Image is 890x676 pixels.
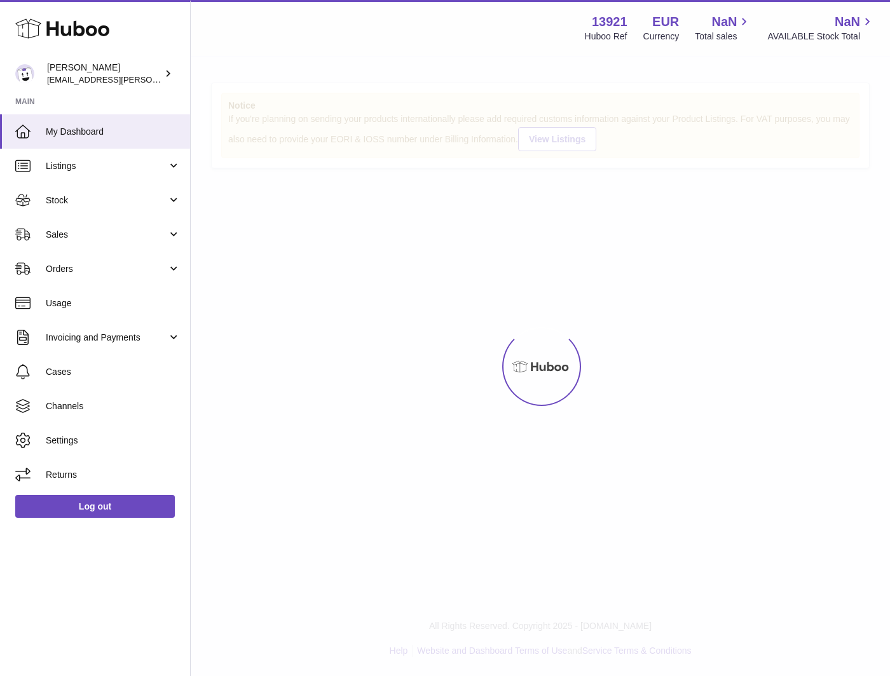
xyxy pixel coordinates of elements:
[585,30,627,43] div: Huboo Ref
[46,332,167,344] span: Invoicing and Payments
[46,194,167,206] span: Stock
[46,263,167,275] span: Orders
[767,13,875,43] a: NaN AVAILABLE Stock Total
[711,13,737,30] span: NaN
[15,495,175,518] a: Log out
[695,30,751,43] span: Total sales
[592,13,627,30] strong: 13921
[835,13,860,30] span: NaN
[46,229,167,241] span: Sales
[47,74,255,84] span: [EMAIL_ADDRESS][PERSON_NAME][DOMAIN_NAME]
[46,435,181,447] span: Settings
[15,64,34,83] img: europe@orea.uk
[695,13,751,43] a: NaN Total sales
[46,297,181,309] span: Usage
[652,13,679,30] strong: EUR
[47,62,161,86] div: [PERSON_NAME]
[46,366,181,378] span: Cases
[46,400,181,412] span: Channels
[46,160,167,172] span: Listings
[46,126,181,138] span: My Dashboard
[46,469,181,481] span: Returns
[643,30,680,43] div: Currency
[767,30,875,43] span: AVAILABLE Stock Total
